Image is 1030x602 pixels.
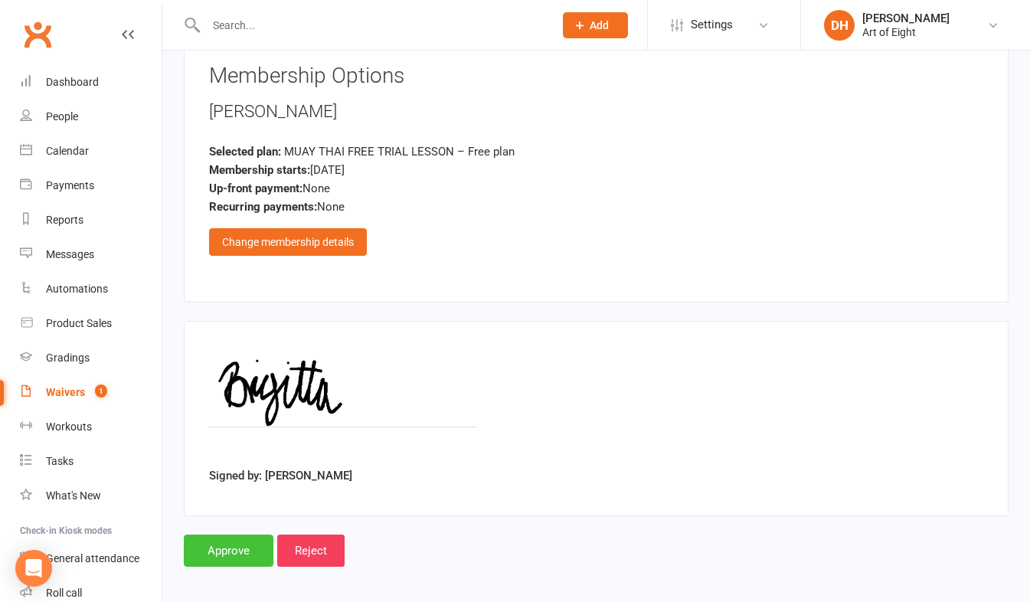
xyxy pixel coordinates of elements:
[209,161,983,179] div: [DATE]
[46,352,90,364] div: Gradings
[46,386,85,398] div: Waivers
[20,237,162,272] a: Messages
[46,283,108,295] div: Automations
[20,134,162,168] a: Calendar
[184,535,273,567] input: Approve
[691,8,733,42] span: Settings
[20,100,162,134] a: People
[20,203,162,237] a: Reports
[862,11,950,25] div: [PERSON_NAME]
[20,541,162,576] a: General attendance kiosk mode
[46,587,82,599] div: Roll call
[209,346,477,461] img: image1757798308.png
[18,15,57,54] a: Clubworx
[46,420,92,433] div: Workouts
[46,214,83,226] div: Reports
[46,145,89,157] div: Calendar
[46,552,139,564] div: General attendance
[46,489,101,502] div: What's New
[95,384,107,398] span: 1
[209,145,281,159] strong: Selected plan:
[284,145,515,159] span: MUAY THAI FREE TRIAL LESSON – Free plan
[20,65,162,100] a: Dashboard
[824,10,855,41] div: DH
[46,455,74,467] div: Tasks
[20,410,162,444] a: Workouts
[209,228,367,256] div: Change membership details
[209,182,302,195] strong: Up-front payment:
[46,248,94,260] div: Messages
[20,375,162,410] a: Waivers 1
[209,163,310,177] strong: Membership starts:
[277,535,345,567] input: Reject
[862,25,950,39] div: Art of Eight
[20,306,162,341] a: Product Sales
[209,64,983,88] h3: Membership Options
[209,198,983,216] div: None
[201,15,543,36] input: Search...
[20,479,162,513] a: What's New
[209,179,983,198] div: None
[46,179,94,191] div: Payments
[590,19,609,31] span: Add
[20,168,162,203] a: Payments
[46,317,112,329] div: Product Sales
[15,550,52,587] div: Open Intercom Messenger
[46,76,99,88] div: Dashboard
[46,110,78,123] div: People
[209,466,352,485] label: Signed by: [PERSON_NAME]
[20,444,162,479] a: Tasks
[20,272,162,306] a: Automations
[563,12,628,38] button: Add
[20,341,162,375] a: Gradings
[209,100,983,124] div: [PERSON_NAME]
[209,200,317,214] strong: Recurring payments:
